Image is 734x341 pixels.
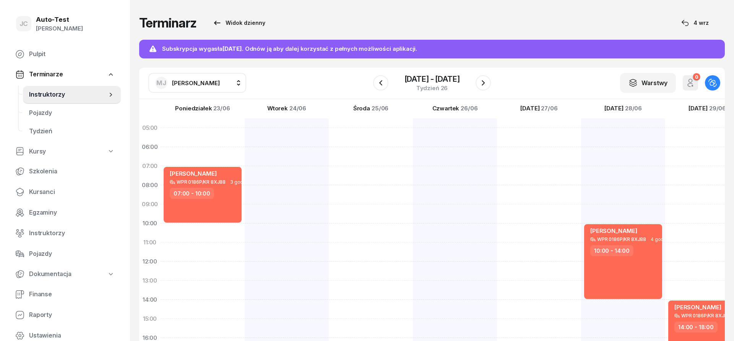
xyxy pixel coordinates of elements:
[29,331,115,341] span: Ustawienia
[404,75,460,83] div: [DATE] [DATE]
[9,162,121,181] a: Szkolenia
[29,90,107,100] span: Instruktorzy
[461,105,477,111] span: 26/06
[709,105,726,111] span: 29/06
[139,214,161,233] div: 10:00
[9,183,121,201] a: Kursanci
[9,45,121,63] a: Pulpit
[693,73,700,81] div: 0
[29,289,115,299] span: Finanse
[23,104,121,122] a: Pojazdy
[674,15,716,31] button: 4 wrz
[19,21,28,27] span: JC
[177,179,226,184] div: WPR 0186P/KR 8XJ88
[29,108,115,118] span: Pojazdy
[230,179,247,185] span: 3 godz.
[9,306,121,324] a: Raporty
[681,313,730,318] div: WPR 0186P/KR 8XJ88
[139,137,161,157] div: 06:00
[689,105,708,111] span: [DATE]
[29,269,71,279] span: Dokumentacja
[29,69,63,79] span: Terminarze
[9,285,121,304] a: Finanse
[9,245,121,263] a: Pojazdy
[9,224,121,242] a: Instruktorzy
[213,18,265,27] div: Widok dzienny
[404,85,460,91] div: Tydzień 26
[430,75,434,83] span: -
[139,176,161,195] div: 08:00
[139,290,161,309] div: 14:00
[139,252,161,271] div: 12:00
[372,105,388,111] span: 25/06
[139,309,161,328] div: 15:00
[148,73,246,93] button: MJ[PERSON_NAME]
[9,66,121,83] a: Terminarze
[604,105,624,111] span: [DATE]
[170,188,214,199] div: 07:00 - 10:00
[36,24,83,34] div: [PERSON_NAME]
[683,75,698,91] button: 0
[520,105,539,111] span: [DATE]
[139,195,161,214] div: 09:00
[29,166,115,176] span: Szkolenia
[651,237,667,242] span: 4 godz.
[29,126,115,136] span: Tydzień
[29,249,115,259] span: Pojazdy
[29,187,115,197] span: Kursanci
[674,322,718,333] div: 14:00 - 18:00
[353,105,370,111] span: Środa
[23,86,121,104] a: Instruktorzy
[628,78,667,88] div: Warstwy
[139,233,161,252] div: 11:00
[432,105,460,111] span: Czwartek
[289,105,306,111] span: 24/06
[139,271,161,290] div: 13:00
[620,73,676,93] button: Warstwy
[172,79,220,87] span: [PERSON_NAME]
[590,227,637,234] span: [PERSON_NAME]
[674,304,721,311] span: [PERSON_NAME]
[23,122,121,141] a: Tydzień
[175,105,212,111] span: Poniedziałek
[625,105,642,111] span: 28/06
[681,18,709,27] div: 4 wrz
[139,16,196,30] h1: Terminarz
[541,105,557,111] span: 27/06
[29,228,115,238] span: Instruktorzy
[29,208,115,218] span: Egzaminy
[597,237,646,242] div: WPR 0186P/KR 8XJ88
[139,118,161,137] div: 05:00
[9,143,121,160] a: Kursy
[9,204,121,222] a: Egzaminy
[36,16,83,23] div: Auto-Test
[9,265,121,283] a: Dokumentacja
[206,15,272,31] button: Widok dzienny
[139,157,161,176] div: 07:00
[29,147,46,157] span: Kursy
[213,105,230,111] span: 23/06
[156,80,166,86] span: MJ
[29,49,115,59] span: Pulpit
[590,245,633,256] div: 10:00 - 14:00
[170,170,217,177] span: [PERSON_NAME]
[267,105,288,111] span: Wtorek
[29,310,115,320] span: Raporty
